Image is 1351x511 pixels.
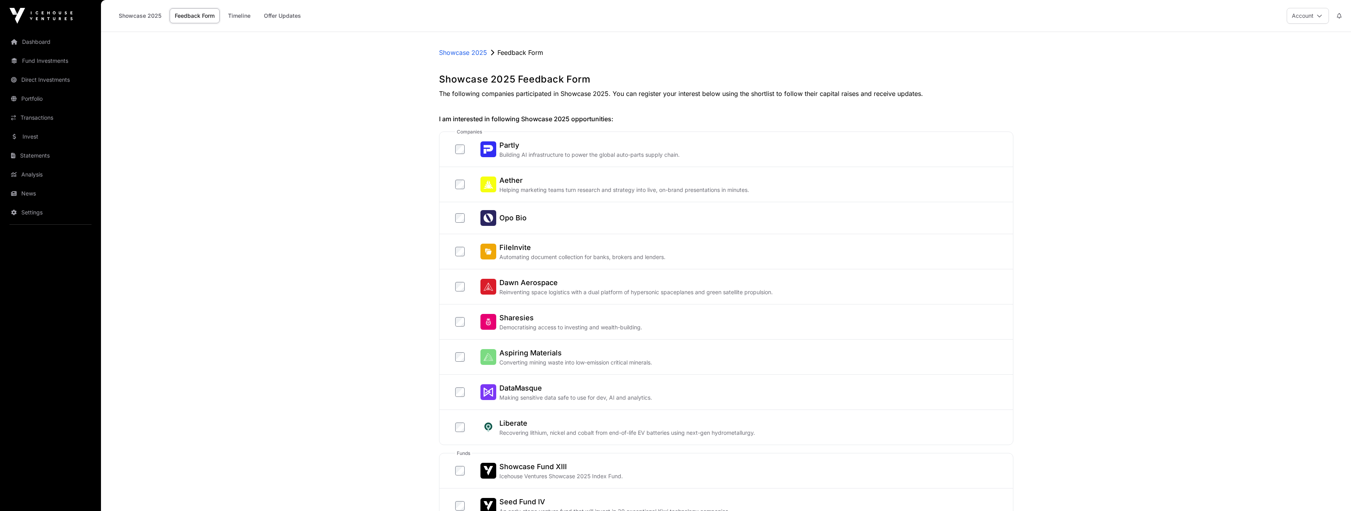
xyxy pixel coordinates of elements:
[480,349,496,365] img: Aspiring Materials
[480,419,496,435] img: Liberate
[223,8,256,23] a: Timeline
[455,423,465,432] input: LiberateLiberateRecovering lithium, nickel and cobalt from end-of-life EV batteries using next-ge...
[499,151,680,159] p: Building AI infrastructure to power the global auto-parts supply chain.
[499,212,527,224] h2: Opo Bio
[499,383,652,394] h2: DataMasque
[455,317,465,327] input: SharesiesSharesiesDemocratising access to investing and wealth-building.
[499,418,755,429] h2: Liberate
[6,90,95,107] a: Portfolio
[499,277,773,288] h2: Dawn Aerospace
[455,180,465,189] input: AetherAetherHelping marketing teams turn research and strategy into live, on-brand presentations ...
[170,8,220,23] a: Feedback Form
[499,186,749,194] p: Helping marketing teams turn research and strategy into live, on-brand presentations in minutes.
[499,429,755,437] p: Recovering lithium, nickel and cobalt from end-of-life EV batteries using next-gen hydrometallurgy.
[455,352,465,362] input: Aspiring MaterialsAspiring MaterialsConverting mining waste into low-emission critical minerals.
[499,242,665,253] h2: FileInvite
[455,247,465,256] input: FileInviteFileInviteAutomating document collection for banks, brokers and lenders.
[6,204,95,221] a: Settings
[455,213,465,223] input: Opo BioOpo Bio
[499,323,642,331] p: Democratising access to investing and wealth-building.
[6,33,95,51] a: Dashboard
[6,109,95,126] a: Transactions
[499,253,665,261] p: Automating document collection for banks, brokers and lenders.
[455,387,465,397] input: DataMasqueDataMasqueMaking sensitive data safe to use for dev, AI and analytics.
[6,147,95,164] a: Statements
[480,314,496,330] img: Sharesies
[499,496,730,507] h2: Seed Fund IV
[1287,8,1329,24] button: Account
[480,384,496,400] img: DataMasque
[499,472,623,480] p: Icehouse Ventures Showcase 2025 Index Fund.
[455,501,465,511] input: Seed Fund IVSeed Fund IVAn early-stage venture fund that will invest in 30 exceptional Kiwi techn...
[6,128,95,145] a: Invest
[480,177,496,192] img: Aether
[455,466,465,475] input: Showcase Fund XIIIShowcase Fund XIIIIcehouse Ventures Showcase 2025 Index Fund.
[439,73,1013,86] h1: Showcase 2025 Feedback Form
[480,141,496,157] img: Partly
[499,359,652,366] p: Converting mining waste into low-emission critical minerals.
[499,175,749,186] h2: Aether
[259,8,306,23] a: Offer Updates
[499,348,652,359] h2: Aspiring Materials
[6,71,95,88] a: Direct Investments
[9,8,73,24] img: Icehouse Ventures Logo
[499,461,623,472] h2: Showcase Fund XIII
[455,450,472,457] span: funds
[455,129,484,135] span: companies
[455,282,465,291] input: Dawn AerospaceDawn AerospaceReinventing space logistics with a dual platform of hypersonic spacep...
[439,48,487,57] a: Showcase 2025
[499,140,680,151] h2: Partly
[499,288,773,296] p: Reinventing space logistics with a dual platform of hypersonic spaceplanes and green satellite pr...
[480,210,496,226] img: Opo Bio
[439,114,1013,124] h2: I am interested in following Showcase 2025 opportunities:
[499,312,642,323] h2: Sharesies
[6,185,95,202] a: News
[480,279,496,295] img: Dawn Aerospace
[480,463,496,479] img: Showcase Fund XIII
[6,166,95,183] a: Analysis
[439,89,1013,98] p: The following companies participated in Showcase 2025. You can register your interest below using...
[497,48,543,57] p: Feedback Form
[499,394,652,402] p: Making sensitive data safe to use for dev, AI and analytics.
[455,145,465,154] input: PartlyPartlyBuilding AI infrastructure to power the global auto-parts supply chain.
[480,244,496,259] img: FileInvite
[114,8,166,23] a: Showcase 2025
[6,52,95,70] a: Fund Investments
